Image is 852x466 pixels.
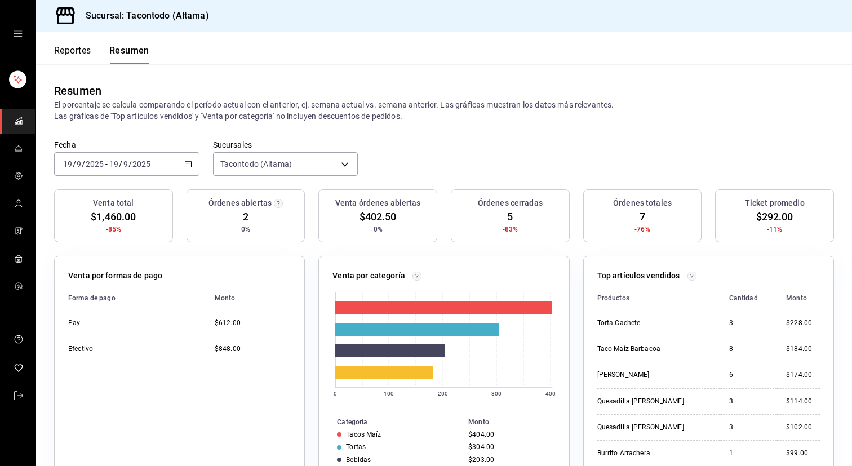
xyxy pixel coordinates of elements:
th: Forma de pago [68,286,206,310]
h3: Órdenes totales [613,197,672,209]
div: 3 [729,423,769,432]
text: 100 [384,390,394,397]
span: -85% [106,224,122,234]
label: Fecha [54,141,199,149]
span: -83% [503,224,518,234]
text: 200 [438,390,448,397]
div: $174.00 [786,370,820,380]
span: -76% [634,224,650,234]
div: $184.00 [786,344,820,354]
span: / [82,159,85,168]
div: Resumen [54,82,101,99]
div: navigation tabs [54,45,149,64]
text: 0 [334,390,337,397]
button: Reportes [54,45,91,64]
div: Torta Cachete [597,318,710,328]
h3: Sucursal: Tacontodo (Altama) [77,9,209,23]
p: El porcentaje se calcula comparando el período actual con el anterior, ej. semana actual vs. sema... [54,99,834,122]
input: -- [76,159,82,168]
span: 0% [374,224,383,234]
th: Monto [206,286,291,310]
div: Pay [68,318,181,328]
button: open drawer [14,29,23,38]
div: Quesadilla [PERSON_NAME] [597,423,710,432]
div: Tacos Maíz [346,431,381,438]
div: $848.00 [215,344,291,354]
th: Categoría [319,416,464,428]
span: 7 [640,209,645,224]
div: Efectivo [68,344,181,354]
th: Monto [777,286,820,310]
h3: Órdenes cerradas [478,197,543,209]
p: Top artículos vendidos [597,270,680,282]
text: 400 [545,390,556,397]
div: Bebidas [346,456,371,464]
th: Cantidad [720,286,778,310]
text: 300 [491,390,502,397]
h3: Ticket promedio [745,197,805,209]
h3: Venta órdenes abiertas [335,197,421,209]
span: $402.50 [360,209,397,224]
div: 1 [729,449,769,458]
input: ---- [132,159,151,168]
div: $228.00 [786,318,820,328]
span: 0% [241,224,250,234]
div: [PERSON_NAME] [597,370,710,380]
div: $114.00 [786,397,820,406]
button: Resumen [109,45,149,64]
div: Quesadilla [PERSON_NAME] [597,397,710,406]
input: -- [123,159,128,168]
th: Productos [597,286,720,310]
div: $99.00 [786,449,820,458]
span: $1,460.00 [91,209,136,224]
label: Sucursales [213,141,358,149]
p: Venta por formas de pago [68,270,162,282]
div: $612.00 [215,318,291,328]
div: $304.00 [468,443,551,451]
div: $404.00 [468,431,551,438]
div: 3 [729,318,769,328]
div: Tortas [346,443,366,451]
span: 2 [243,209,248,224]
div: 8 [729,344,769,354]
span: / [73,159,76,168]
div: 3 [729,397,769,406]
div: Burrito Arrachera [597,449,710,458]
span: - [105,159,108,168]
span: -11% [767,224,783,234]
input: ---- [85,159,104,168]
th: Monto [464,416,569,428]
p: Venta por categoría [332,270,405,282]
span: $292.00 [756,209,793,224]
span: / [128,159,132,168]
input: -- [109,159,119,168]
div: $203.00 [468,456,551,464]
div: Taco Maíz Barbacoa [597,344,710,354]
span: 5 [507,209,513,224]
div: 6 [729,370,769,380]
h3: Venta total [93,197,134,209]
span: Tacontodo (Altama) [220,158,292,170]
div: $102.00 [786,423,820,432]
h3: Órdenes abiertas [208,197,272,209]
span: / [119,159,122,168]
input: -- [63,159,73,168]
